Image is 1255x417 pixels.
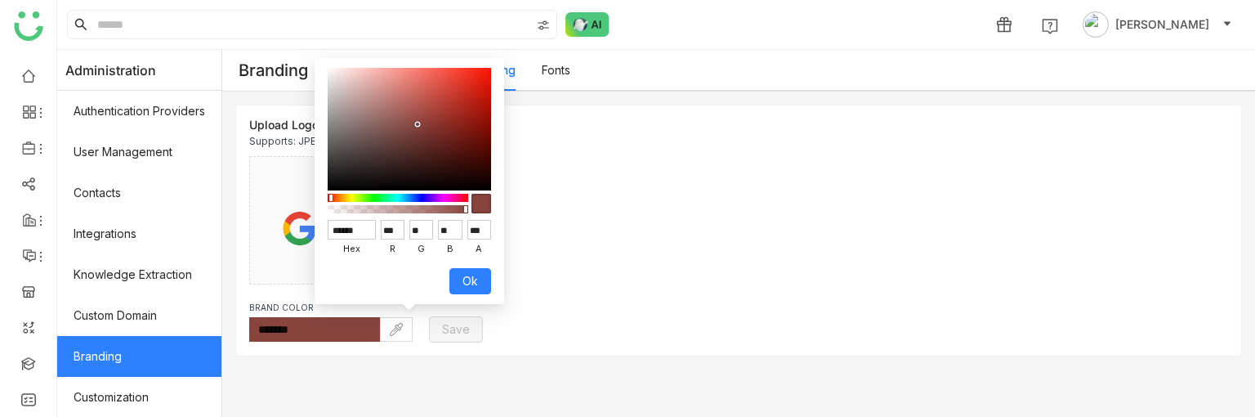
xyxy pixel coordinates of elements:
[222,51,467,90] div: Branding
[57,91,221,132] a: Authentication Providers
[258,201,341,256] img: empty
[537,19,550,32] img: search-type.svg
[328,240,376,259] span: hex
[249,119,350,132] div: Upload Logo
[565,12,610,37] img: ask-buddy-normal.svg
[57,254,221,295] a: Knowledge Extraction
[390,323,403,336] img: picker.svg
[1083,11,1109,38] img: avatar
[1079,11,1235,38] button: [PERSON_NAME]
[249,301,413,314] div: BRAND COLOR
[249,135,350,148] div: Supports: JPEG, PNG
[429,316,483,343] button: Save
[57,295,221,336] a: Custom Domain
[542,63,570,77] a: Fonts
[57,336,221,377] a: Branding
[381,240,404,259] span: r
[1115,16,1209,34] span: [PERSON_NAME]
[57,213,221,254] a: Integrations
[438,240,462,259] span: b
[65,50,156,91] span: Administration
[449,268,491,294] button: Ok
[57,132,221,173] a: User Management
[409,240,433,259] span: g
[14,11,43,41] img: logo
[1042,18,1058,34] img: help.svg
[462,272,478,290] span: Ok
[467,240,491,259] span: a
[57,173,221,213] a: Contacts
